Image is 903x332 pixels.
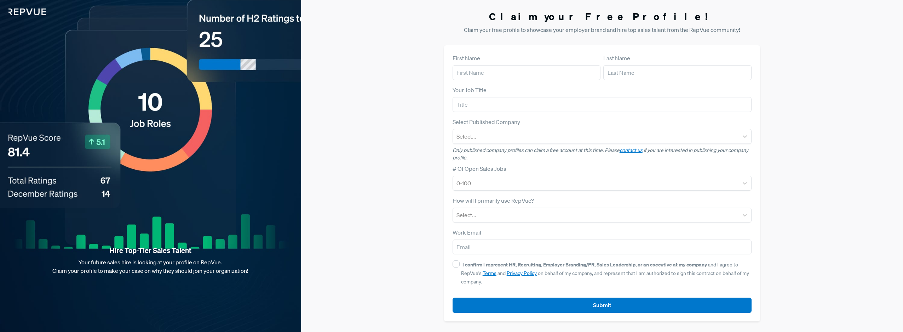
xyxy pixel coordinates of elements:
a: Terms [483,270,496,276]
label: Select Published Company [453,118,520,126]
button: Submit [453,298,752,313]
input: Title [453,97,752,112]
p: Only published company profiles can claim a free account at this time. Please if you are interest... [453,147,752,162]
input: First Name [453,65,601,80]
label: Last Name [603,54,630,62]
a: Privacy Policy [507,270,537,276]
input: Email [453,240,752,254]
label: # Of Open Sales Jobs [453,164,506,173]
label: Work Email [453,228,481,237]
p: Your future sales hire is looking at your profile on RepVue. Claim your profile to make your case... [11,258,290,275]
label: How will I primarily use RepVue? [453,196,534,205]
label: First Name [453,54,480,62]
p: Claim your free profile to showcase your employer brand and hire top sales talent from the RepVue... [444,26,760,34]
input: Last Name [603,65,752,80]
label: Your Job Title [453,86,487,94]
strong: Hire Top-Tier Sales Talent [11,246,290,255]
strong: I confirm I represent HR, Recruiting, Employer Branding/PR, Sales Leadership, or an executive at ... [462,261,707,268]
a: contact us [620,147,643,153]
span: and I agree to RepVue’s and on behalf of my company, and represent that I am authorized to sign t... [461,261,749,285]
h3: Claim your Free Profile! [444,11,760,23]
